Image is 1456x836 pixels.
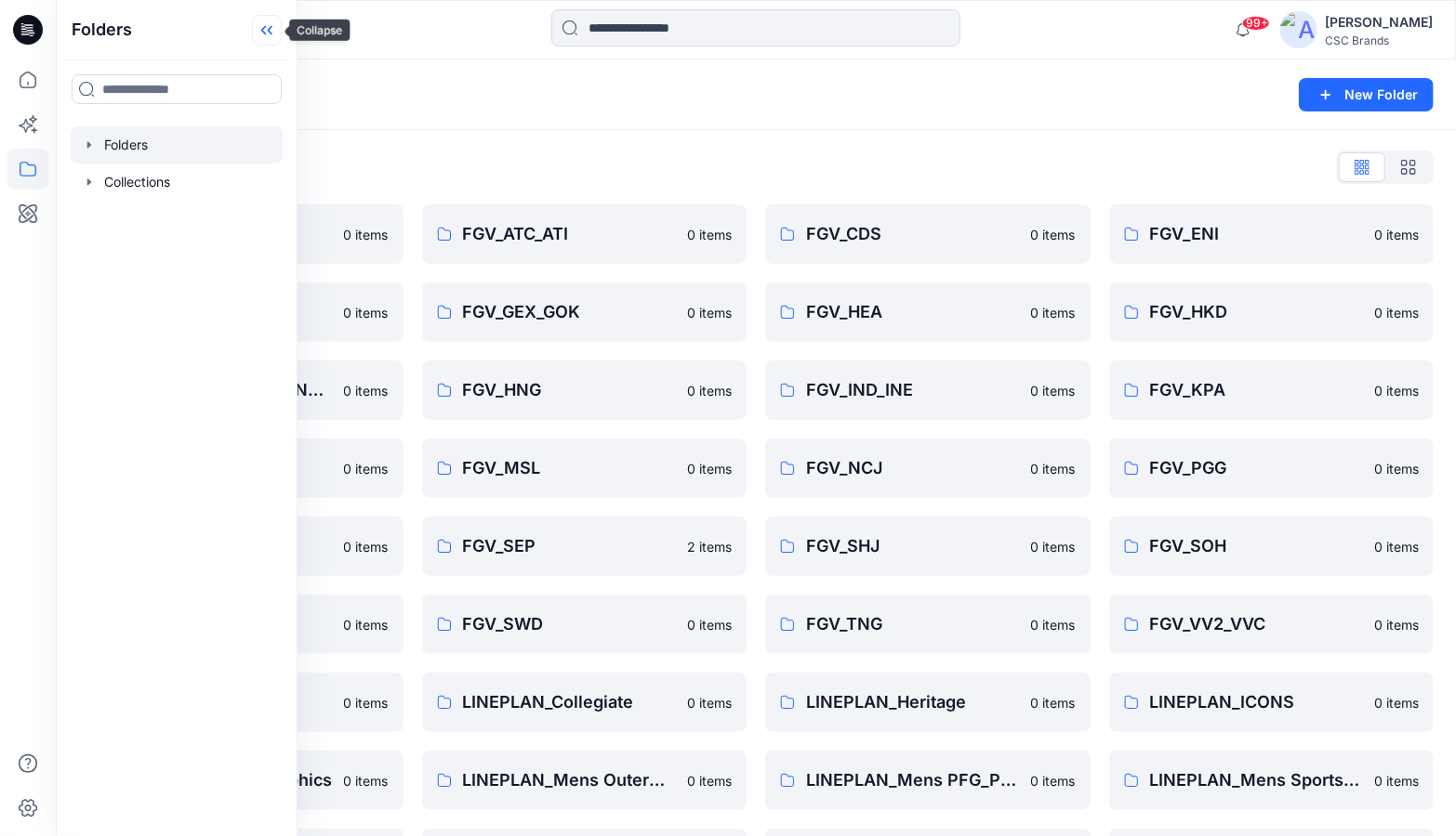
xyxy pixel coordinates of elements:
[344,615,389,634] p: 0 items
[1374,381,1419,400] p: 0 items
[422,594,748,654] a: FGV_SWD0 items
[806,455,1020,481] p: FGV_NCJ
[806,299,1020,325] p: FGV_HEA
[463,377,677,403] p: FGV_HNG
[687,303,732,322] p: 0 items
[1031,459,1076,478] p: 0 items
[1031,303,1076,322] p: 0 items
[1374,537,1419,556] p: 0 items
[1374,693,1419,712] p: 0 items
[463,611,677,637] p: FGV_SWD
[1031,615,1076,634] p: 0 items
[765,282,1091,342] a: FGV_HEA0 items
[765,751,1091,810] a: LINEPLAN_Mens PFG_PHG0 items
[765,438,1091,498] a: FGV_NCJ0 items
[806,767,1020,793] p: LINEPLAN_Mens PFG_PHG
[1031,381,1076,400] p: 0 items
[344,225,389,244] p: 0 items
[1150,533,1364,559] p: FGV_SOH
[463,689,677,715] p: LINEPLAN_Collegiate
[806,611,1020,637] p: FGV_TNG
[1325,11,1433,33] div: [PERSON_NAME]
[765,594,1091,654] a: FGV_TNG0 items
[463,299,677,325] p: FGV_GEX_GOK
[463,221,677,247] p: FGV_ATC_ATI
[687,615,732,634] p: 0 items
[1150,611,1364,637] p: FGV_VV2_VVC
[1031,693,1076,712] p: 0 items
[687,537,732,556] p: 2 items
[806,689,1020,715] p: LINEPLAN_Heritage
[422,360,748,420] a: FGV_HNG0 items
[1280,11,1317,48] img: avatar
[765,516,1091,576] a: FGV_SHJ0 items
[422,204,748,264] a: FGV_ATC_ATI0 items
[344,537,389,556] p: 0 items
[1109,594,1435,654] a: FGV_VV2_VVC0 items
[1109,751,1435,810] a: LINEPLAN_Mens Sportswear0 items
[1109,360,1435,420] a: FGV_KPA0 items
[1031,771,1076,790] p: 0 items
[1109,673,1435,732] a: LINEPLAN_ICONS0 items
[687,459,732,478] p: 0 items
[463,455,677,481] p: FGV_MSL
[463,533,677,559] p: FGV_SEP
[1150,221,1364,247] p: FGV_ENI
[765,673,1091,732] a: LINEPLAN_Heritage0 items
[1374,459,1419,478] p: 0 items
[1242,16,1270,31] span: 99+
[687,381,732,400] p: 0 items
[806,533,1020,559] p: FGV_SHJ
[1325,33,1433,47] div: CSC Brands
[344,771,389,790] p: 0 items
[1109,204,1435,264] a: FGV_ENI0 items
[1374,615,1419,634] p: 0 items
[344,303,389,322] p: 0 items
[765,204,1091,264] a: FGV_CDS0 items
[463,767,677,793] p: LINEPLAN_Mens Outerwear
[344,459,389,478] p: 0 items
[1109,516,1435,576] a: FGV_SOH0 items
[806,221,1020,247] p: FGV_CDS
[1031,537,1076,556] p: 0 items
[765,360,1091,420] a: FGV_IND_INE0 items
[1031,225,1076,244] p: 0 items
[422,438,748,498] a: FGV_MSL0 items
[806,377,1020,403] p: FGV_IND_INE
[1299,78,1434,111] button: New Folder
[1374,771,1419,790] p: 0 items
[344,693,389,712] p: 0 items
[1109,282,1435,342] a: FGV_HKD0 items
[1374,303,1419,322] p: 0 items
[687,771,732,790] p: 0 items
[344,381,389,400] p: 0 items
[422,282,748,342] a: FGV_GEX_GOK0 items
[422,673,748,732] a: LINEPLAN_Collegiate0 items
[1150,455,1364,481] p: FGV_PGG
[1109,438,1435,498] a: FGV_PGG0 items
[1374,225,1419,244] p: 0 items
[687,693,732,712] p: 0 items
[422,516,748,576] a: FGV_SEP2 items
[1150,767,1364,793] p: LINEPLAN_Mens Sportswear
[422,751,748,810] a: LINEPLAN_Mens Outerwear0 items
[1150,689,1364,715] p: LINEPLAN_ICONS
[687,225,732,244] p: 0 items
[1150,377,1364,403] p: FGV_KPA
[1150,299,1364,325] p: FGV_HKD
